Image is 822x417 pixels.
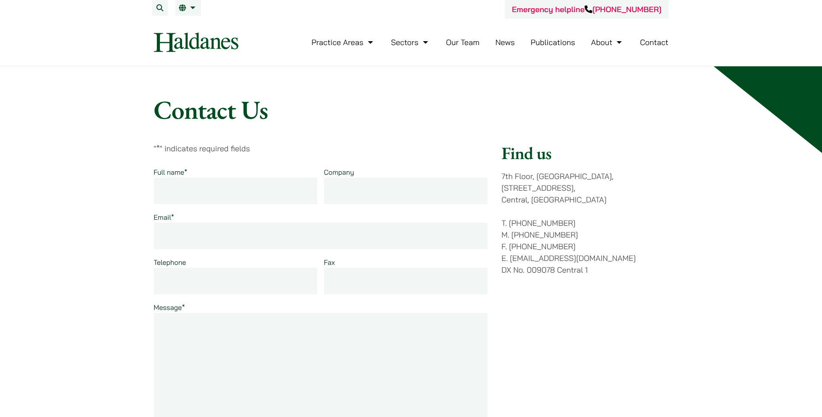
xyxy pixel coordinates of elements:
label: Message [154,303,185,312]
label: Email [154,213,174,222]
h2: Find us [501,143,668,163]
label: Full name [154,168,188,176]
a: News [495,37,515,47]
img: Logo of Haldanes [154,33,238,52]
label: Company [324,168,354,176]
a: Emergency helpline[PHONE_NUMBER] [512,4,661,14]
p: 7th Floor, [GEOGRAPHIC_DATA], [STREET_ADDRESS], Central, [GEOGRAPHIC_DATA] [501,170,668,205]
label: Telephone [154,258,186,267]
a: Sectors [391,37,430,47]
a: EN [179,4,198,11]
p: T. [PHONE_NUMBER] M. [PHONE_NUMBER] F. [PHONE_NUMBER] E. [EMAIL_ADDRESS][DOMAIN_NAME] DX No. 0090... [501,217,668,276]
a: Publications [531,37,575,47]
a: About [591,37,624,47]
p: " " indicates required fields [154,143,488,154]
a: Contact [640,37,669,47]
h1: Contact Us [154,94,669,125]
a: Our Team [446,37,479,47]
a: Practice Areas [312,37,375,47]
label: Fax [324,258,335,267]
